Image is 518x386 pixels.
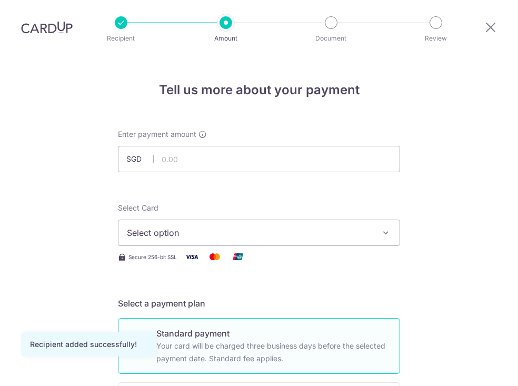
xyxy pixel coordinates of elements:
p: Your card will be charged three business days before the selected payment date. Standard fee appl... [156,340,387,365]
p: Review [406,33,465,44]
img: CardUp [21,21,73,34]
p: Standard payment [156,327,387,340]
img: Union Pay [227,250,248,263]
img: Mastercard [204,250,225,263]
p: Amount [196,33,255,44]
div: Recipient added successfully! [30,339,147,350]
p: Document [302,33,361,44]
span: Enter payment amount [118,129,196,140]
button: Select option [118,220,400,246]
h4: Tell us more about your payment [118,81,400,100]
input: 0.00 [118,146,400,172]
h5: Select a payment plan [118,297,400,310]
span: Select option [127,226,372,239]
span: SGD [126,154,154,164]
span: translation missing: en.payables.payment_networks.credit_card.summary.labels.select_card [118,203,158,212]
p: Recipient [92,33,151,44]
img: Visa [181,250,202,263]
span: Secure 256-bit SSL [128,253,177,261]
